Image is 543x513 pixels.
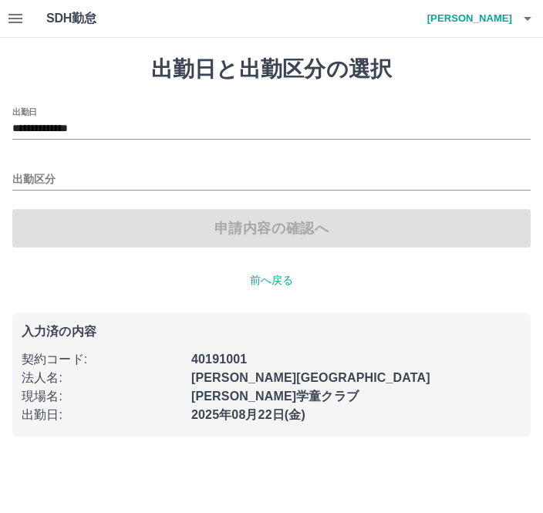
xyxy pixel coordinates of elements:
[191,371,430,384] b: [PERSON_NAME][GEOGRAPHIC_DATA]
[12,106,37,117] label: 出勤日
[191,353,247,366] b: 40191001
[12,272,531,289] p: 前へ戻る
[12,56,531,83] h1: 出勤日と出勤区分の選択
[22,387,182,406] p: 現場名 :
[22,350,182,369] p: 契約コード :
[191,408,305,421] b: 2025年08月22日(金)
[191,390,359,403] b: [PERSON_NAME]学童クラブ
[22,326,521,338] p: 入力済の内容
[22,406,182,424] p: 出勤日 :
[22,369,182,387] p: 法人名 :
